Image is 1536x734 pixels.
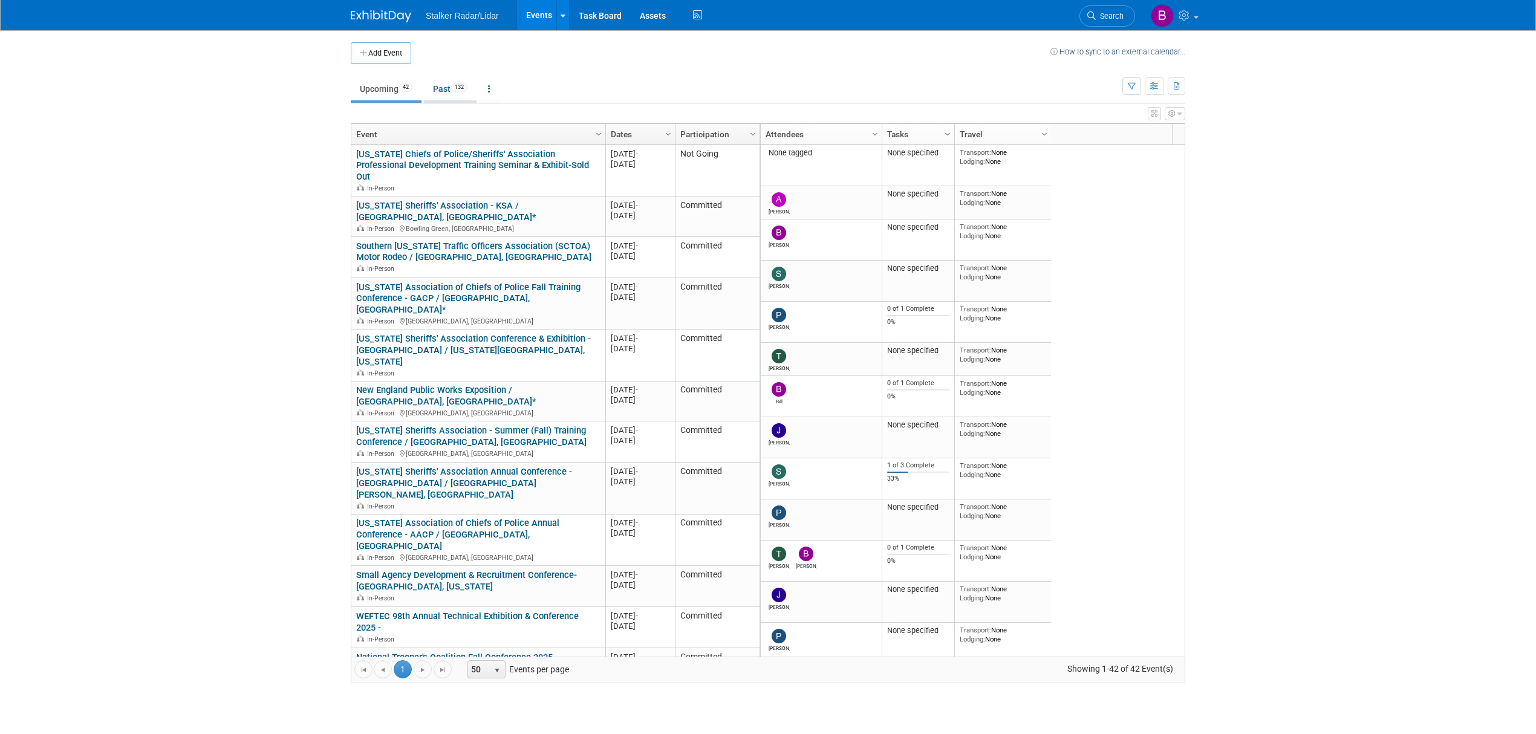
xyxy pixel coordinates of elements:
[357,369,364,375] img: In-Person Event
[356,316,600,326] div: [GEOGRAPHIC_DATA], [GEOGRAPHIC_DATA]
[356,241,591,263] a: Southern [US_STATE] Traffic Officers Association (SCTOA) Motor Rodeo / [GEOGRAPHIC_DATA], [GEOGRA...
[367,594,398,602] span: In-Person
[663,129,673,139] span: Column Settings
[887,148,950,158] div: None specified
[942,124,955,142] a: Column Settings
[357,409,364,415] img: In-Person Event
[611,621,669,631] div: [DATE]
[769,520,790,528] div: Peter Bauer
[960,189,991,198] span: Transport:
[675,196,760,237] td: Committed
[769,240,790,248] div: Brian Wong
[766,148,877,158] div: None tagged
[367,502,398,510] span: In-Person
[960,461,1047,479] div: None None
[799,547,813,561] img: Brooke Journet
[960,512,985,520] span: Lodging:
[960,585,991,593] span: Transport:
[887,305,950,313] div: 0 of 1 Complete
[772,547,786,561] img: Tommy Yates
[772,629,786,643] img: Peter Bauer
[772,226,786,240] img: Brian Wong
[960,635,985,643] span: Lodging:
[636,334,638,343] span: -
[887,544,950,552] div: 0 of 1 Complete
[636,201,638,210] span: -
[772,382,786,397] img: Bill Johnson
[357,225,364,231] img: In-Person Event
[796,561,817,569] div: Brooke Journet
[675,237,760,278] td: Committed
[772,505,786,520] img: Peter Bauer
[611,292,669,302] div: [DATE]
[960,420,991,429] span: Transport:
[769,397,790,404] div: Bill Johnson
[887,346,950,356] div: None specified
[611,466,669,476] div: [DATE]
[611,518,669,528] div: [DATE]
[675,515,760,566] td: Committed
[766,124,874,145] a: Attendees
[675,330,760,381] td: Committed
[367,450,398,458] span: In-Person
[960,314,985,322] span: Lodging:
[887,626,950,635] div: None specified
[356,611,579,633] a: WEFTEC 98th Annual Technical Exhibition & Conference 2025 -
[769,643,790,651] div: Peter Bauer
[960,264,991,272] span: Transport:
[367,635,398,643] span: In-Person
[887,392,950,401] div: 0%
[356,333,591,367] a: [US_STATE] Sheriffs' Association Conference & Exhibition - [GEOGRAPHIC_DATA] / [US_STATE][GEOGRAP...
[611,580,669,590] div: [DATE]
[356,518,559,551] a: [US_STATE] Association of Chiefs of Police Annual Conference - AACP / [GEOGRAPHIC_DATA], [GEOGRAP...
[351,42,411,64] button: Add Event
[399,83,412,92] span: 42
[960,157,985,166] span: Lodging:
[960,222,991,231] span: Transport:
[418,665,428,675] span: Go to the next page
[356,385,536,407] a: New England Public Works Exposition / [GEOGRAPHIC_DATA], [GEOGRAPHIC_DATA]*
[394,660,412,678] span: 1
[960,355,985,363] span: Lodging:
[367,369,398,377] span: In-Person
[960,189,1047,207] div: None None
[611,124,667,145] a: Dates
[357,594,364,600] img: In-Person Event
[960,553,985,561] span: Lodging:
[636,385,638,394] span: -
[960,305,1047,322] div: None None
[772,464,786,479] img: Stephen Barlag
[611,652,669,662] div: [DATE]
[887,124,946,145] a: Tasks
[887,318,950,326] div: 0%
[960,420,1047,438] div: None None
[747,124,760,142] a: Column Settings
[424,77,477,100] a: Past132
[769,561,790,569] div: Tommy Yates
[1040,129,1049,139] span: Column Settings
[1151,4,1174,27] img: Brooke Journet
[357,450,364,456] img: In-Person Event
[611,210,669,221] div: [DATE]
[769,602,790,610] div: Joe Bartels
[1050,47,1185,56] a: How to sync to an external calendar...
[870,129,880,139] span: Column Settings
[636,426,638,435] span: -
[636,652,638,661] span: -
[367,265,398,273] span: In-Person
[869,124,882,142] a: Column Settings
[452,660,581,678] span: Events per page
[960,148,1047,166] div: None None
[636,518,638,527] span: -
[887,379,950,388] div: 0 of 1 Complete
[960,544,991,552] span: Transport:
[769,281,790,289] div: Scott Berry
[351,10,411,22] img: ExhibitDay
[680,124,752,145] a: Participation
[356,425,587,447] a: [US_STATE] Sheriffs Association - Summer (Fall) Training Conference / [GEOGRAPHIC_DATA], [GEOGRAP...
[438,665,447,675] span: Go to the last page
[1096,11,1124,21] span: Search
[960,148,991,157] span: Transport:
[611,343,669,354] div: [DATE]
[675,421,760,463] td: Committed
